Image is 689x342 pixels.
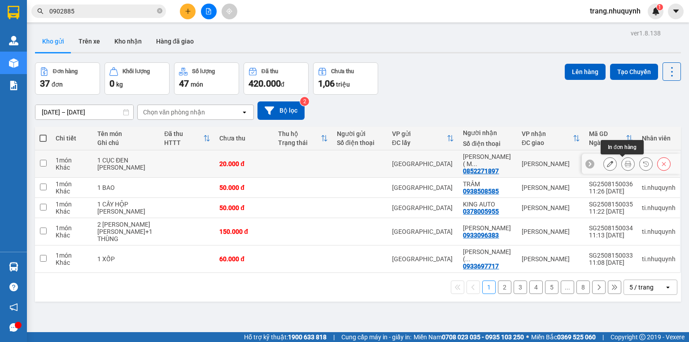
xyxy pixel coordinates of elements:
div: Khác [56,232,88,239]
span: notification [9,303,18,311]
button: 4 [529,281,543,294]
button: 8 [576,281,590,294]
button: 2 [498,281,511,294]
span: plus [185,8,191,14]
button: Số lượng47món [174,62,239,95]
button: Kho nhận [107,31,149,52]
div: 11:13 [DATE] [589,232,633,239]
div: ti.nhuquynh [642,184,676,191]
div: [PERSON_NAME] [522,160,580,167]
strong: Khu K1, [PERSON_NAME] [PERSON_NAME], [PERSON_NAME][GEOGRAPHIC_DATA], [GEOGRAPHIC_DATA]PRTC - 0931... [4,57,128,91]
span: message [9,323,18,332]
span: ... [472,160,477,167]
div: KING AUTO [463,201,512,208]
div: [GEOGRAPHIC_DATA] [392,255,454,263]
div: Chưa thu [331,68,354,75]
button: file-add [201,4,217,19]
button: Đã thu420.000đ [244,62,309,95]
div: 0933096383 [463,232,499,239]
div: HTTT [164,139,203,146]
input: Tìm tên, số ĐT hoặc mã đơn [49,6,155,16]
th: Toggle SortBy [388,127,459,150]
div: [PERSON_NAME] [522,228,580,235]
div: 11:22 [DATE] [589,208,633,215]
button: caret-down [668,4,684,19]
input: Select a date range. [35,105,133,119]
div: [GEOGRAPHIC_DATA] [392,184,454,191]
span: aim [226,8,232,14]
div: SG2508150036 [589,180,633,188]
div: 0378005955 [463,208,499,215]
div: Chọn văn phòng nhận [143,108,205,117]
div: [PERSON_NAME] [522,204,580,211]
span: ... [465,255,471,263]
strong: 342 [PERSON_NAME], P1, Q10, TP.HCM - 0931 556 979 [4,34,130,54]
button: aim [222,4,237,19]
div: 1 món [56,201,88,208]
img: solution-icon [9,81,18,90]
div: Khác [56,259,88,266]
div: 1 XỐP [97,255,155,263]
div: [GEOGRAPHIC_DATA] [392,204,454,211]
span: question-circle [9,283,18,291]
div: 1 món [56,157,88,164]
div: Ngày ĐH [589,139,626,146]
div: Đơn hàng [53,68,78,75]
span: close-circle [157,8,162,13]
sup: 1 [657,4,663,10]
img: warehouse-icon [9,262,18,272]
button: 1 [482,281,496,294]
div: [GEOGRAPHIC_DATA] [392,228,454,235]
div: LINH ĐAN ( MỸ TƯỜNG) [463,153,512,167]
button: Kho gửi [35,31,71,52]
div: 11:26 [DATE] [589,188,633,195]
div: Chưa thu [219,135,269,142]
svg: open [241,109,248,116]
strong: NHƯ QUỲNH [25,4,110,21]
div: VP nhận [522,130,573,137]
div: 1 BAO [97,184,155,191]
div: 2 KIỆN THÙNG VÀNG BÓNG+1 THÙNG [97,221,155,242]
span: Hỗ trợ kỹ thuật: [244,332,327,342]
div: 0938508585 [463,188,499,195]
div: Tên món [97,130,155,137]
th: Toggle SortBy [584,127,637,150]
button: Hàng đã giao [149,31,201,52]
div: In đơn hàng [601,140,644,154]
div: SG2508150035 [589,201,633,208]
div: Ghi chú [97,139,155,146]
div: 1 CỤC ĐEN LẠNH [97,157,155,171]
div: Đã thu [262,68,278,75]
img: warehouse-icon [9,36,18,45]
button: Khối lượng0kg [105,62,170,95]
span: đơn [52,81,63,88]
div: ti.nhuquynh [642,255,676,263]
div: Trạng thái [278,139,321,146]
span: caret-down [672,7,680,15]
p: VP [GEOGRAPHIC_DATA]: [4,32,131,54]
div: 50.000 đ [219,184,269,191]
button: Tạo Chuyến [610,64,658,80]
button: plus [180,4,196,19]
div: Khác [56,188,88,195]
div: 0933697717 [463,263,499,270]
div: 1 món [56,224,88,232]
strong: 0369 525 060 [557,333,596,341]
div: VP gửi [392,130,447,137]
th: Toggle SortBy [517,127,584,150]
div: SG2508150034 [589,224,633,232]
div: Thu hộ [278,130,321,137]
span: file-add [205,8,212,14]
div: Người nhận [463,129,512,136]
div: Khác [56,208,88,215]
div: Nhân viên [642,135,676,142]
div: [PERSON_NAME] [522,184,580,191]
div: Số điện thoại [337,139,383,146]
div: 150.000 đ [219,228,269,235]
div: 5 / trang [629,283,654,292]
th: Toggle SortBy [160,127,215,150]
span: copyright [639,334,645,340]
div: Số điện thoại [463,140,512,147]
button: Đơn hàng37đơn [35,62,100,95]
img: logo-vxr [8,6,19,19]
